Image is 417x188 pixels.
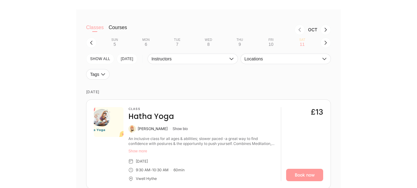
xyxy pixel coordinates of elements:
button: Instructors [148,54,238,64]
div: Thu [236,38,243,42]
div: An inclusive class for all ages & abilities; slower paced -a great way to find confidence with po... [128,136,276,146]
time: [DATE] [86,85,331,99]
div: Vwell Hythe [136,176,157,181]
div: £13 [311,107,323,117]
div: 7 [176,42,178,47]
div: Tue [174,38,181,42]
button: Show more [128,149,276,154]
div: 6 [145,42,147,47]
div: 10:30 AM [152,168,169,173]
div: Wed [205,38,212,42]
div: [DATE] [136,159,148,164]
button: Locations [240,54,331,64]
h3: Class [128,107,174,111]
div: - [150,168,152,173]
div: 11 [300,42,305,47]
div: Month Oct [305,27,320,32]
button: SHOW All [86,54,114,64]
img: Kate Alexander [128,125,136,133]
button: Tags [86,69,110,80]
div: Sun [111,38,118,42]
button: [DATE] [117,54,137,64]
div: 9 [239,42,241,47]
div: 60 min [173,168,185,173]
span: Instructors [152,56,228,61]
span: Locations [244,56,321,61]
img: 53d83a91-d805-44ac-b3fe-e193bac87da4.png [94,107,123,137]
div: Mon [142,38,150,42]
button: Next month, Nov [320,24,331,35]
button: Previous month, Sep [294,24,305,35]
button: Show bio [173,126,188,131]
div: 5 [114,42,116,47]
div: 10 [269,42,273,47]
span: Tags [90,72,99,77]
button: Courses [109,24,127,37]
div: 8 [207,42,210,47]
nav: Month switch [137,24,331,35]
div: Sat [299,38,305,42]
h4: Hatha Yoga [128,111,174,121]
div: Fri [269,38,274,42]
div: [PERSON_NAME] [138,126,168,131]
button: Classes [86,24,104,37]
a: Book now [286,169,323,181]
div: 9:30 AM [136,168,150,173]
